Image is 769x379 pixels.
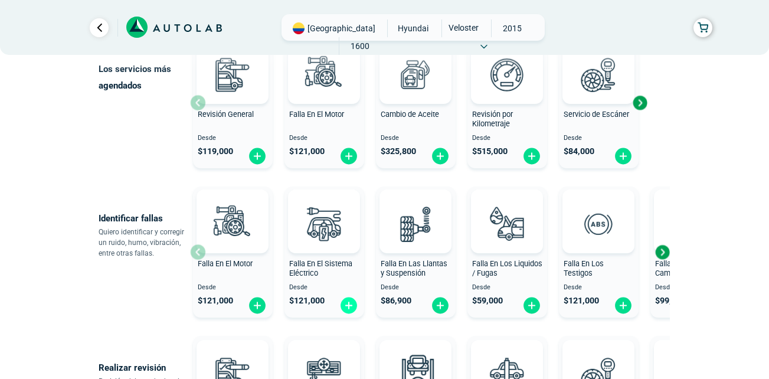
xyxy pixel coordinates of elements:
[215,342,250,378] img: AD0BCuuxAAAAAElFTkSuQmCC
[472,146,508,156] span: $ 515,000
[207,48,258,100] img: revision_general-v3.svg
[522,147,541,165] img: fi_plus-circle2.svg
[489,192,525,227] img: AD0BCuuxAAAAAElFTkSuQmCC
[193,37,273,168] button: Revisión General Desde $119,000
[339,147,358,165] img: fi_plus-circle2.svg
[655,259,718,278] span: Falla En La Caja de Cambio
[248,147,267,165] img: fi_plus-circle2.svg
[390,198,441,250] img: diagnostic_suspension-v3.svg
[99,360,190,376] p: Realizar revisión
[99,227,190,259] p: Quiero identificar y corregir un ruido, humo, vibración, entre otras fallas.
[198,296,233,306] span: $ 121,000
[472,110,513,129] span: Revisión por Kilometraje
[522,296,541,315] img: fi_plus-circle2.svg
[293,22,305,34] img: Flag of COLOMBIA
[581,342,616,378] img: AD0BCuuxAAAAAElFTkSuQmCC
[207,198,258,250] img: diagnostic_engine-v3.svg
[248,296,267,315] img: fi_plus-circle2.svg
[481,198,533,250] img: diagnostic_gota-de-sangre-v3.svg
[289,110,344,119] span: Falla En El Motor
[572,48,624,100] img: escaner-v3.svg
[307,22,375,34] span: [GEOGRAPHIC_DATA]
[431,296,450,315] img: fi_plus-circle2.svg
[289,284,359,292] span: Desde
[390,48,441,100] img: cambio_de_aceite-v3.svg
[489,342,525,378] img: AD0BCuuxAAAAAElFTkSuQmCC
[467,187,547,318] button: Falla En Los Liquidos / Fugas Desde $59,000
[472,284,542,292] span: Desde
[492,19,534,37] span: 2015
[289,146,325,156] span: $ 121,000
[564,135,634,142] span: Desde
[655,296,686,306] span: $ 99,000
[198,110,254,119] span: Revisión General
[298,48,350,100] img: diagnostic_engine-v3.svg
[198,259,253,268] span: Falla En El Motor
[381,296,411,306] span: $ 86,900
[650,187,730,318] button: Falla En La Caja de Cambio Desde $99,000
[381,135,451,142] span: Desde
[664,198,716,250] img: diagnostic_caja-de-cambios-v3.svg
[298,198,350,250] img: diagnostic_bombilla-v3.svg
[564,146,594,156] span: $ 84,000
[306,192,342,227] img: AD0BCuuxAAAAAElFTkSuQmCC
[398,342,433,378] img: AD0BCuuxAAAAAElFTkSuQmCC
[559,187,639,318] button: Falla En Los Testigos Desde $121,000
[289,296,325,306] span: $ 121,000
[99,61,190,94] p: Los servicios más agendados
[564,110,629,119] span: Servicio de Escáner
[472,135,542,142] span: Desde
[392,19,434,37] span: HYUNDAI
[381,110,439,119] span: Cambio de Aceite
[339,296,358,315] img: fi_plus-circle2.svg
[472,296,503,306] span: $ 59,000
[581,192,616,227] img: AD0BCuuxAAAAAElFTkSuQmCC
[90,18,109,37] a: Ir al paso anterior
[655,284,725,292] span: Desde
[572,198,624,250] img: diagnostic_diagnostic_abs-v3.svg
[198,284,268,292] span: Desde
[614,296,633,315] img: fi_plus-circle2.svg
[381,146,416,156] span: $ 325,800
[442,19,484,36] span: VELOSTER
[99,210,190,227] p: Identificar fallas
[284,187,364,318] button: Falla En El Sistema Eléctrico Desde $121,000
[614,147,633,165] img: fi_plus-circle2.svg
[564,284,634,292] span: Desde
[289,135,359,142] span: Desde
[564,259,604,278] span: Falla En Los Testigos
[472,259,542,278] span: Falla En Los Liquidos / Fugas
[284,37,364,168] button: Falla En El Motor Desde $121,000
[631,94,649,112] div: Next slide
[215,192,250,227] img: AD0BCuuxAAAAAElFTkSuQmCC
[198,146,233,156] span: $ 119,000
[198,135,268,142] span: Desde
[381,259,447,278] span: Falla En Las Llantas y Suspensión
[653,243,671,261] div: Next slide
[481,48,533,100] img: revision_por_kilometraje-v3.svg
[564,296,599,306] span: $ 121,000
[559,37,639,168] button: Servicio de Escáner Desde $84,000
[431,147,450,165] img: fi_plus-circle2.svg
[193,187,273,318] button: Falla En El Motor Desde $121,000
[398,192,433,227] img: AD0BCuuxAAAAAElFTkSuQmCC
[339,37,381,55] span: 1600
[376,187,456,318] button: Falla En Las Llantas y Suspensión Desde $86,900
[306,342,342,378] img: AD0BCuuxAAAAAElFTkSuQmCC
[467,37,547,168] button: Revisión por Kilometraje Desde $515,000
[289,259,352,278] span: Falla En El Sistema Eléctrico
[381,284,451,292] span: Desde
[376,37,456,168] button: Cambio de Aceite Desde $325,800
